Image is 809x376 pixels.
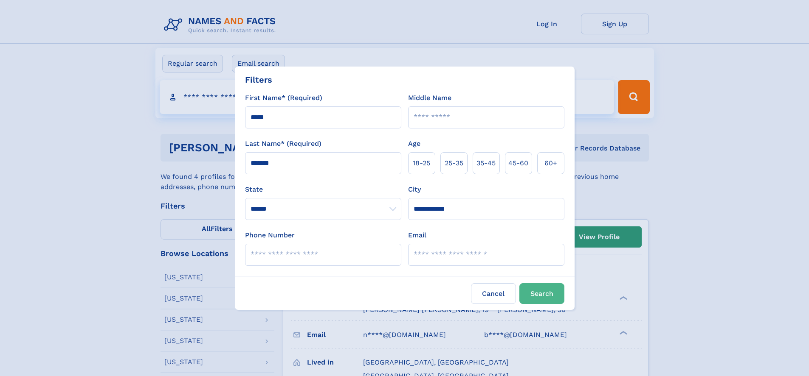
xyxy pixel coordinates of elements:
[519,283,564,304] button: Search
[544,158,557,168] span: 60+
[408,93,451,103] label: Middle Name
[476,158,496,168] span: 35‑45
[408,230,426,240] label: Email
[508,158,528,168] span: 45‑60
[445,158,463,168] span: 25‑35
[245,139,321,149] label: Last Name* (Required)
[413,158,430,168] span: 18‑25
[245,93,322,103] label: First Name* (Required)
[245,230,295,240] label: Phone Number
[245,73,272,86] div: Filters
[471,283,516,304] label: Cancel
[245,184,401,195] label: State
[408,139,420,149] label: Age
[408,184,421,195] label: City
